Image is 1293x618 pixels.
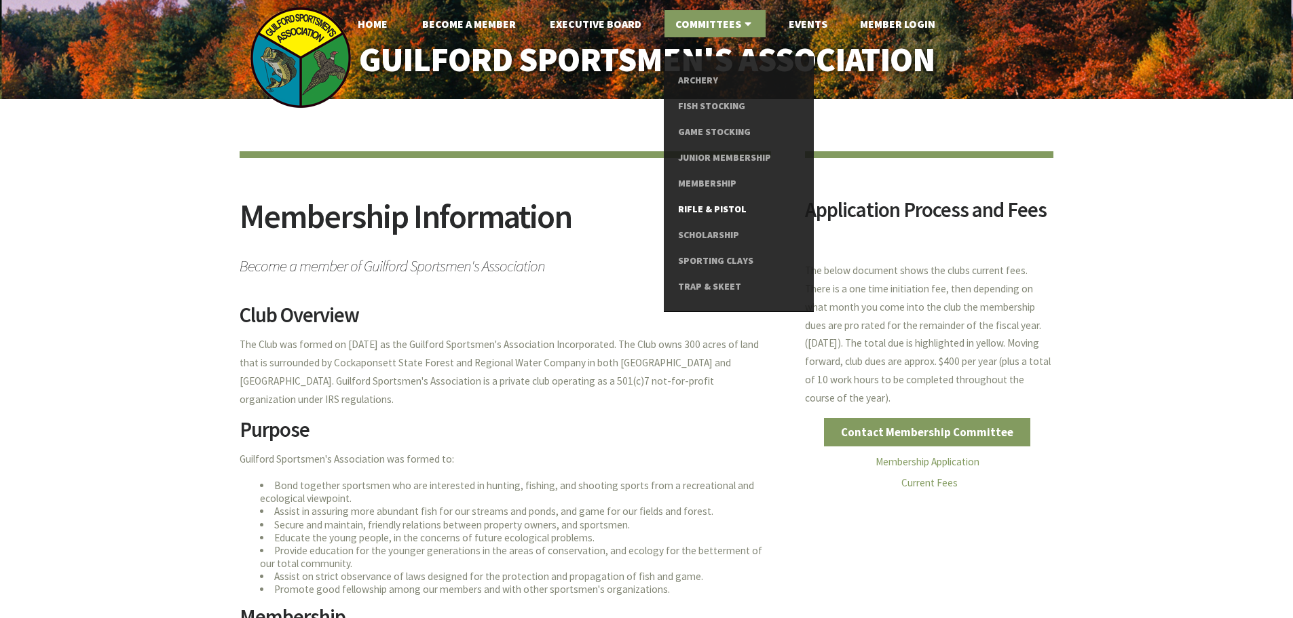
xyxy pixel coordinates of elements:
a: Become A Member [411,10,527,37]
span: Become a member of Guilford Sportsmen's Association [240,250,771,274]
a: Archery [678,68,800,94]
a: Scholarship [678,223,800,248]
a: Sporting Clays [678,248,800,274]
a: Committees [664,10,766,37]
img: logo_sm.png [250,7,352,109]
h2: Club Overview [240,305,771,336]
li: Bond together sportsmen who are interested in hunting, fishing, and shooting sports from a recrea... [260,479,771,505]
a: Game Stocking [678,119,800,145]
a: Fish Stocking [678,94,800,119]
a: Rifle & Pistol [678,197,800,223]
a: Events [778,10,838,37]
a: Guilford Sportsmen's Association [330,31,963,89]
li: Provide education for the younger generations in the areas of conservation, and ecology for the b... [260,544,771,570]
a: Membership Application [876,455,979,468]
p: Guilford Sportsmen's Association was formed to: [240,450,771,469]
a: Executive Board [539,10,652,37]
a: Current Fees [901,476,958,489]
a: Contact Membership Committee [824,418,1031,446]
h2: Purpose [240,419,771,450]
li: Promote good fellowship among our members and with other sportsmen's organizations. [260,583,771,596]
li: Assist in assuring more abundant fish for our streams and ponds, and game for our fields and forest. [260,505,771,518]
a: Member Login [849,10,946,37]
a: Junior Membership [678,145,800,171]
a: Trap & Skeet [678,274,800,300]
a: Home [347,10,398,37]
p: The Club was formed on [DATE] as the Guilford Sportsmen's Association Incorporated. The Club owns... [240,336,771,408]
h2: Membership Information [240,199,771,250]
li: Assist on strict observance of laws designed for the protection and propagation of fish and game. [260,570,771,583]
p: The below document shows the clubs current fees. There is a one time initiation fee, then dependi... [805,262,1054,408]
a: Membership [678,171,800,197]
h2: Application Process and Fees [805,199,1054,231]
li: Secure and maintain, friendly relations between property owners, and sportsmen. [260,518,771,531]
li: Educate the young people, in the concerns of future ecological problems. [260,531,771,544]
